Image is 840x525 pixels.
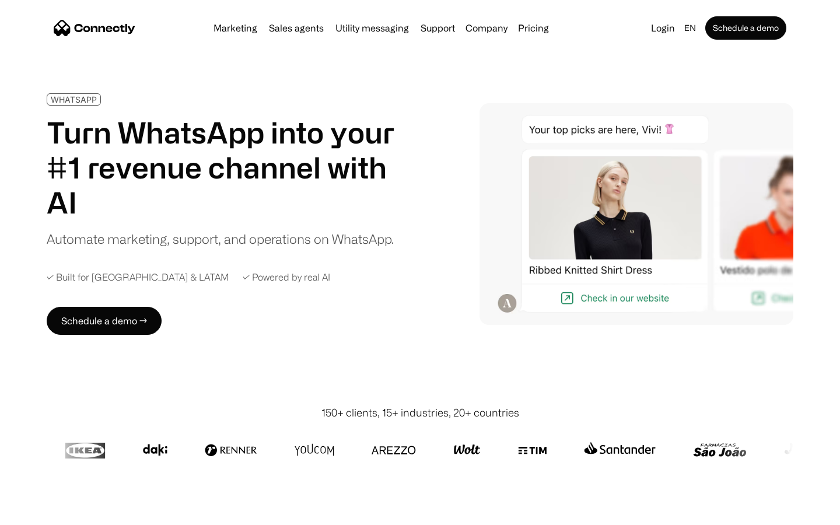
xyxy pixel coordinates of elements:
[646,20,680,36] a: Login
[264,23,328,33] a: Sales agents
[47,229,394,249] div: Automate marketing, support, and operations on WhatsApp.
[47,272,229,283] div: ✓ Built for [GEOGRAPHIC_DATA] & LATAM
[47,307,162,335] a: Schedule a demo →
[209,23,262,33] a: Marketing
[684,20,696,36] div: en
[705,16,786,40] a: Schedule a demo
[51,95,97,104] div: WHATSAPP
[321,405,519,421] div: 150+ clients, 15+ industries, 20+ countries
[416,23,460,33] a: Support
[243,272,330,283] div: ✓ Powered by real AI
[466,20,508,36] div: Company
[513,23,554,33] a: Pricing
[47,115,408,220] h1: Turn WhatsApp into your #1 revenue channel with AI
[331,23,414,33] a: Utility messaging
